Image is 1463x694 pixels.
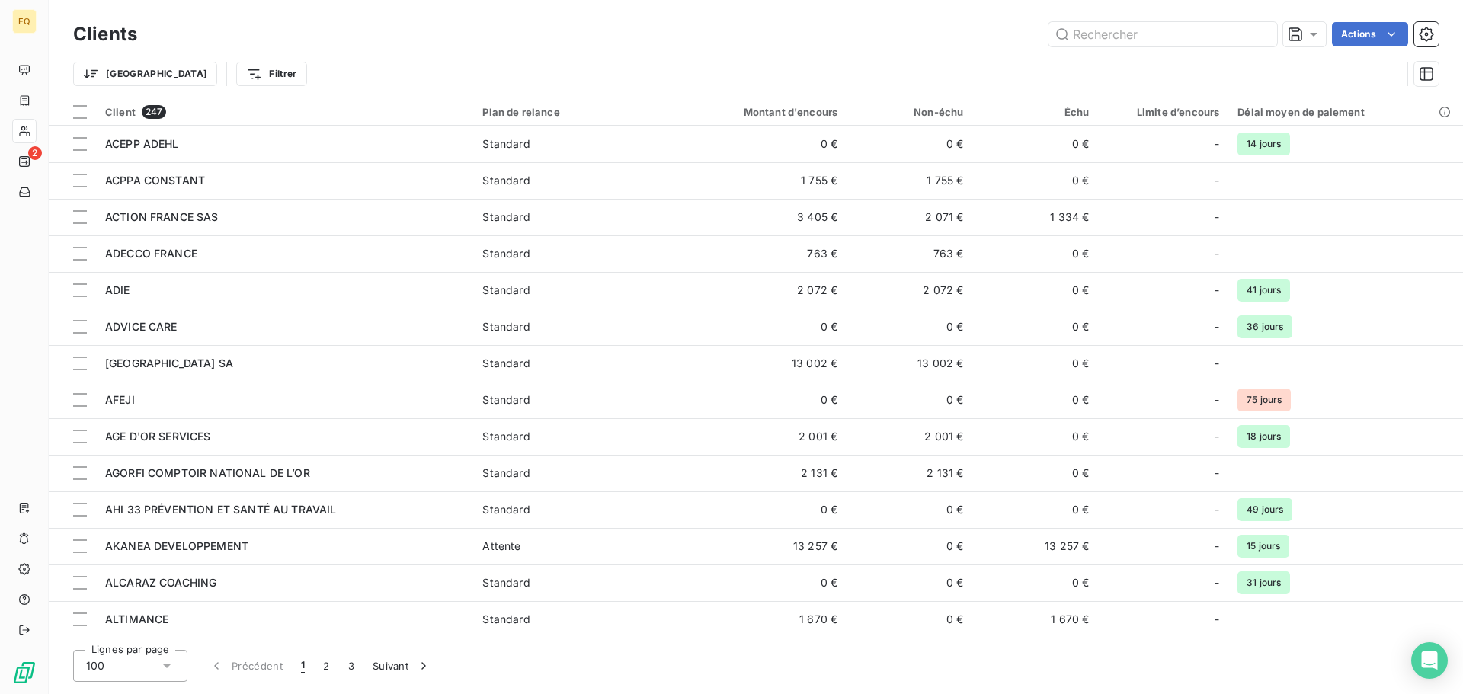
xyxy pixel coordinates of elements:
td: 0 € [972,272,1098,309]
span: ACPPA CONSTANT [105,174,205,187]
div: Standard [482,612,530,627]
span: 36 jours [1237,315,1292,338]
div: Standard [482,173,530,188]
div: Standard [482,356,530,371]
td: 1 755 € [678,162,847,199]
button: [GEOGRAPHIC_DATA] [73,62,217,86]
span: ADECCO FRANCE [105,247,197,260]
span: 31 jours [1237,571,1290,594]
span: ACEPP ADEHL [105,137,179,150]
td: 2 072 € [847,272,972,309]
div: Standard [482,136,530,152]
span: [GEOGRAPHIC_DATA] SA [105,357,233,369]
span: ADVICE CARE [105,320,178,333]
div: Standard [482,319,530,334]
div: Montant d'encours [687,106,837,118]
td: 0 € [972,418,1098,455]
td: 13 002 € [847,345,972,382]
td: 0 € [972,382,1098,418]
span: - [1215,575,1219,590]
td: 0 € [678,382,847,418]
span: AHI 33 PRÉVENTION ET SANTÉ AU TRAVAIL [105,503,337,516]
span: - [1215,356,1219,371]
span: 41 jours [1237,279,1290,302]
div: Délai moyen de paiement [1237,106,1454,118]
td: 0 € [847,601,972,638]
span: AGE D'OR SERVICES [105,430,211,443]
button: 1 [292,650,314,682]
button: Suivant [363,650,440,682]
td: 0 € [972,309,1098,345]
td: 13 257 € [972,528,1098,564]
span: 18 jours [1237,425,1290,448]
td: 0 € [847,564,972,601]
td: 0 € [972,162,1098,199]
button: Filtrer [236,62,306,86]
td: 0 € [972,491,1098,528]
span: AGORFI COMPTOIR NATIONAL DE L’OR [105,466,310,479]
span: 15 jours [1237,535,1289,558]
td: 2 131 € [678,455,847,491]
td: 1 670 € [972,601,1098,638]
span: 75 jours [1237,389,1291,411]
td: 0 € [847,126,972,162]
td: 0 € [972,126,1098,162]
span: 1 [301,658,305,673]
div: Attente [482,539,520,554]
button: 3 [339,650,363,682]
div: Non-échu [856,106,963,118]
td: 763 € [847,235,972,272]
td: 0 € [678,564,847,601]
td: 13 257 € [678,528,847,564]
button: Précédent [200,650,292,682]
span: - [1215,539,1219,554]
div: Échu [981,106,1089,118]
span: ADIE [105,283,130,296]
div: EQ [12,9,37,34]
span: Client [105,106,136,118]
td: 0 € [847,309,972,345]
td: 2 001 € [678,418,847,455]
button: 2 [314,650,338,682]
div: Plan de relance [482,106,668,118]
td: 1 334 € [972,199,1098,235]
img: Logo LeanPay [12,660,37,685]
td: 2 131 € [847,455,972,491]
td: 13 002 € [678,345,847,382]
td: 763 € [678,235,847,272]
span: 247 [142,105,166,119]
td: 0 € [678,491,847,528]
div: Standard [482,246,530,261]
span: - [1215,319,1219,334]
span: 2 [28,146,42,160]
td: 2 071 € [847,199,972,235]
td: 1 755 € [847,162,972,199]
span: - [1215,246,1219,261]
span: - [1215,283,1219,298]
input: Rechercher [1048,22,1277,46]
span: - [1215,612,1219,627]
div: Limite d’encours [1107,106,1219,118]
div: Standard [482,429,530,444]
td: 3 405 € [678,199,847,235]
span: AFEJI [105,393,135,406]
td: 0 € [678,309,847,345]
td: 0 € [678,126,847,162]
td: 0 € [847,528,972,564]
div: Standard [482,502,530,517]
td: 0 € [972,455,1098,491]
span: 14 jours [1237,133,1290,155]
td: 0 € [972,564,1098,601]
td: 0 € [972,345,1098,382]
td: 2 001 € [847,418,972,455]
td: 0 € [847,382,972,418]
span: - [1215,136,1219,152]
td: 1 670 € [678,601,847,638]
button: Actions [1332,22,1408,46]
div: Open Intercom Messenger [1411,642,1448,679]
span: AKANEA DEVELOPPEMENT [105,539,248,552]
div: Standard [482,283,530,298]
td: 0 € [972,235,1098,272]
span: ALCARAZ COACHING [105,576,216,589]
div: Standard [482,209,530,225]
